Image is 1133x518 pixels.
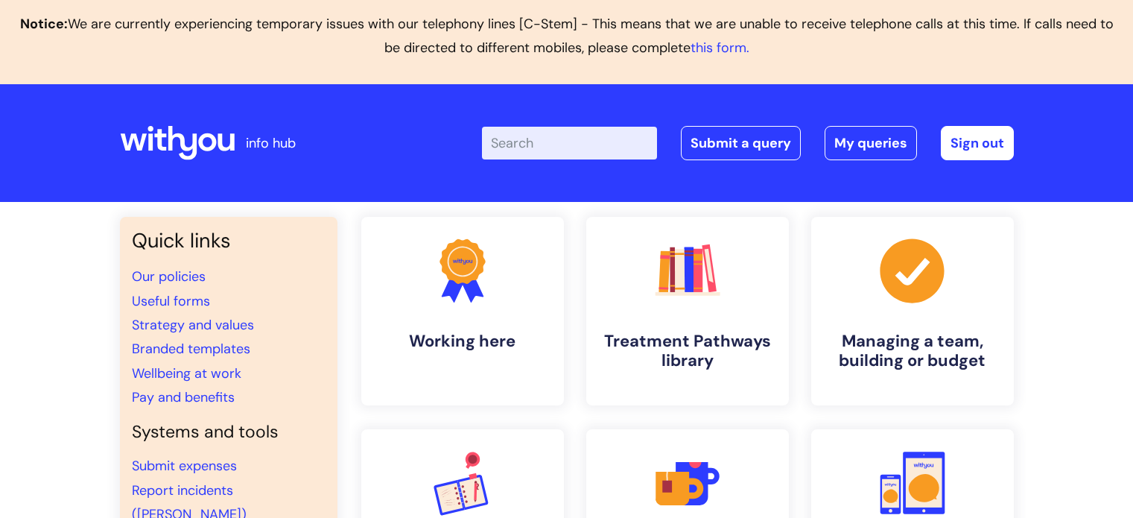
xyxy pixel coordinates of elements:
[20,15,68,33] b: Notice:
[691,39,749,57] a: this form.
[373,332,552,351] h4: Working here
[12,12,1121,60] p: We are currently experiencing temporary issues with our telephony lines [C-Stem] - This means tha...
[246,131,296,155] p: info hub
[598,332,777,371] h4: Treatment Pathways library
[132,340,250,358] a: Branded templates
[482,126,1014,160] div: | -
[823,332,1002,371] h4: Managing a team, building or budget
[681,126,801,160] a: Submit a query
[825,126,917,160] a: My queries
[941,126,1014,160] a: Sign out
[132,422,326,443] h4: Systems and tools
[586,217,789,405] a: Treatment Pathways library
[361,217,564,405] a: Working here
[132,364,241,382] a: Wellbeing at work
[132,316,254,334] a: Strategy and values
[132,457,237,475] a: Submit expenses
[132,229,326,253] h3: Quick links
[132,388,235,406] a: Pay and benefits
[482,127,657,159] input: Search
[132,268,206,285] a: Our policies
[132,292,210,310] a: Useful forms
[811,217,1014,405] a: Managing a team, building or budget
